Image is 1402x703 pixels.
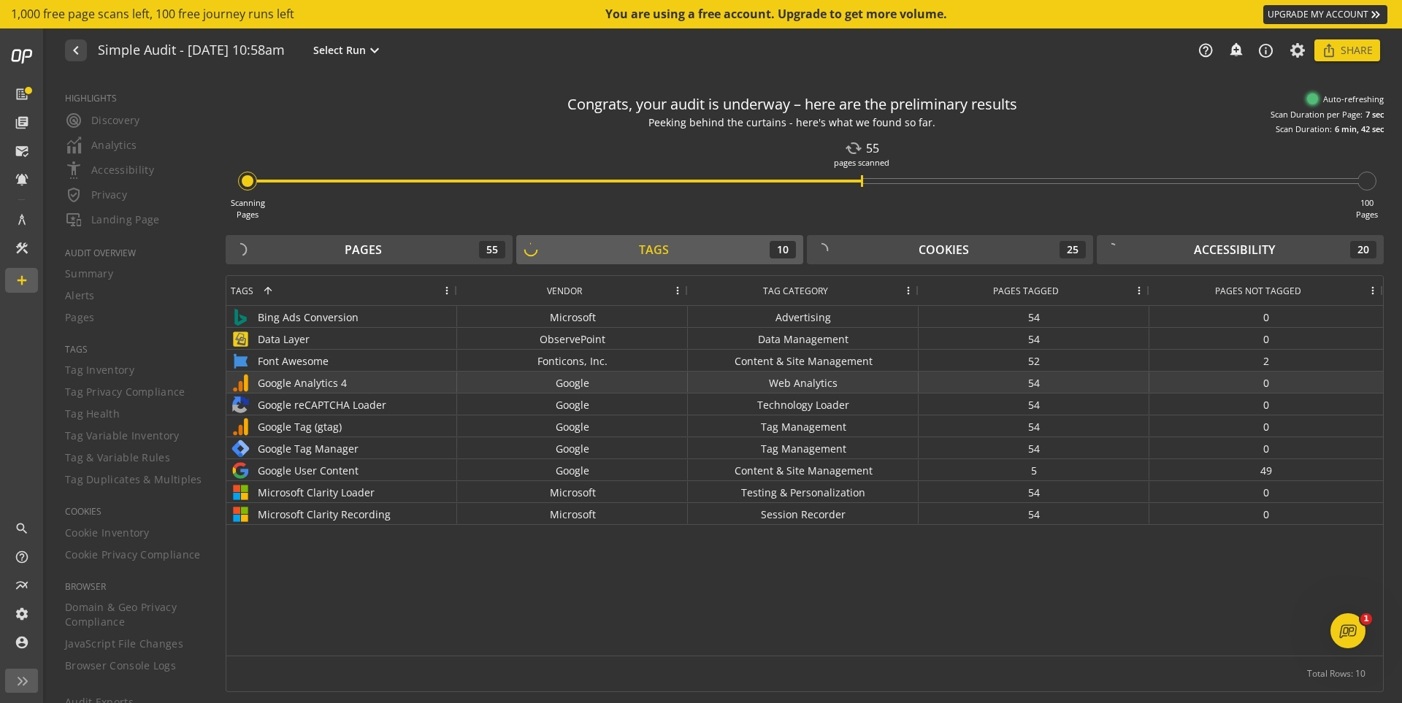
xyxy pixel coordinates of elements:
div: 54 [919,328,1149,349]
mat-icon: expand_more [366,42,383,59]
mat-icon: cached [843,137,865,159]
mat-icon: notifications_active [15,172,29,187]
div: Testing & Personalization [688,481,919,502]
div: You are using a free account. Upgrade to get more volume. [605,6,949,23]
div: Bing Ads Conversion [231,307,453,328]
mat-icon: library_books [15,115,29,130]
div: Microsoft [457,503,688,524]
div: 54 [919,503,1149,524]
div: Pages [345,242,382,258]
div: Accessibility [1194,242,1275,258]
div: 54 [919,306,1149,327]
mat-icon: list_alt [15,87,29,101]
div: Google Tag (gtag) [231,416,453,437]
mat-icon: construction [15,241,29,256]
div: Google Tag Manager [231,438,453,459]
img: Google Analytics 4 [231,373,250,393]
mat-icon: multiline_chart [15,578,29,593]
div: Tags [639,242,669,258]
div: 25 [1060,241,1086,258]
div: 0 [1149,306,1383,327]
mat-icon: architecture [15,212,29,227]
div: Google [457,415,688,437]
img: Bing Ads Conversion [231,307,250,327]
div: 2 [1149,350,1383,371]
div: Data Management [688,328,919,349]
div: Session Recorder [688,503,919,524]
div: Microsoft Clarity Loader [231,482,453,503]
div: Auto-refreshing [1307,93,1384,105]
div: 54 [919,415,1149,437]
div: 100 Pages [1356,197,1378,220]
div: Cookies [919,242,969,258]
div: Font Awesome [231,350,453,372]
div: 20 [1350,241,1376,258]
img: Font Awesome [231,351,250,371]
img: Microsoft Clarity Loader [231,483,250,502]
div: 0 [1149,372,1383,393]
div: 0 [1149,393,1383,415]
div: Scan Duration per Page: [1271,109,1363,120]
div: Google [457,393,688,415]
div: 0 [1149,481,1383,502]
div: Content & Site Management [688,350,919,371]
img: Google Tag Manager [231,439,250,458]
div: Tag Management [688,437,919,458]
mat-icon: help_outline [15,550,29,564]
span: Tags [231,285,253,297]
div: Technology Loader [688,393,919,415]
button: Pages55 [226,235,513,264]
div: 0 [1149,328,1383,349]
button: Tags10 [516,235,803,264]
div: Google [457,372,688,393]
div: Scanning Pages [231,197,265,220]
button: Accessibility20 [1097,235,1384,264]
img: Google Tag (gtag) [231,417,250,437]
mat-icon: search [15,521,29,536]
div: 5 [919,459,1149,480]
div: 49 [1149,459,1383,480]
div: Microsoft [457,306,688,327]
span: Pages Not Tagged [1215,285,1301,297]
div: Web Analytics [688,372,919,393]
div: 54 [919,393,1149,415]
div: 0 [1149,437,1383,458]
img: Microsoft Clarity Recording [231,504,250,524]
mat-icon: navigate_before [67,42,83,59]
mat-icon: mark_email_read [15,144,29,158]
div: Content & Site Management [688,459,919,480]
div: Data Layer [231,329,453,350]
span: 1,000 free page scans left, 100 free journey runs left [11,6,294,23]
div: pages scanned [834,157,889,169]
a: UPGRADE MY ACCOUNT [1263,5,1387,24]
div: Total Rows: 10 [1307,656,1365,691]
div: Google [457,437,688,458]
div: 0 [1149,503,1383,524]
div: Fonticons, Inc. [457,350,688,371]
mat-icon: add [15,273,29,288]
span: 1 [1360,613,1372,625]
div: 54 [919,437,1149,458]
span: Vendor [547,285,582,297]
div: Peeking behind the curtains - here's what we found so far. [595,115,989,131]
mat-icon: help_outline [1198,42,1214,58]
img: Google User Content [231,461,250,480]
div: Microsoft Clarity Recording [231,504,453,525]
button: Select Run [310,41,386,60]
mat-icon: account_circle [15,635,29,650]
div: Google reCAPTCHA Loader [231,394,453,415]
div: 0 [1149,415,1383,437]
div: Google User Content [231,460,453,481]
div: 54 [919,481,1149,502]
div: Tag Management [688,415,919,437]
div: 10 [770,241,796,258]
div: 55 [845,139,879,157]
div: Microsoft [457,481,688,502]
mat-icon: keyboard_double_arrow_right [1368,7,1383,22]
mat-icon: settings [15,607,29,621]
iframe: Intercom live chat [1330,613,1365,648]
img: Data Layer [231,329,250,349]
div: 6 min, 42 sec [1335,123,1384,135]
h1: Simple Audit - 13 October 2025 | 10:58am [98,43,285,58]
mat-icon: ios_share [1322,43,1336,58]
